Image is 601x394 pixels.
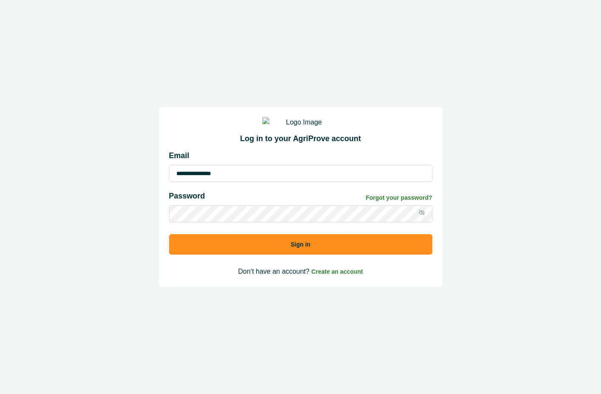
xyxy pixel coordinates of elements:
a: Create an account [311,268,363,275]
span: Create an account [311,268,363,275]
img: Logo Image [262,117,339,128]
p: Email [169,150,432,162]
h2: Log in to your AgriProve account [169,134,432,144]
a: Forgot your password? [366,193,432,202]
button: Sign in [169,234,432,255]
p: Password [169,190,205,202]
p: Don’t have an account? [169,266,432,277]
